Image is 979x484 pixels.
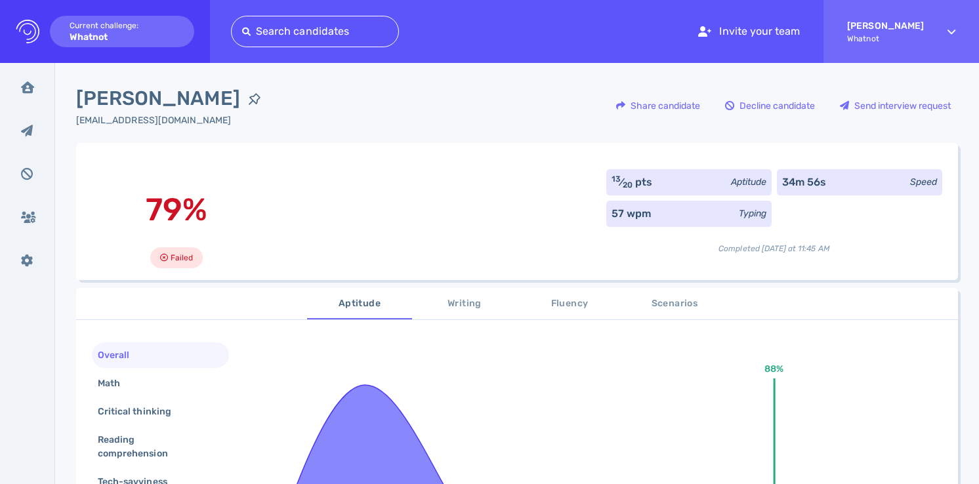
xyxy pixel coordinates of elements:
[612,206,651,222] div: 57 wpm
[910,175,937,189] div: Speed
[171,250,193,266] span: Failed
[782,174,826,190] div: 34m 56s
[95,374,136,393] div: Math
[525,296,614,312] span: Fluency
[847,34,924,43] span: Whatnot
[76,84,240,113] span: [PERSON_NAME]
[630,296,719,312] span: Scenarios
[420,296,509,312] span: Writing
[623,180,633,190] sub: 20
[95,430,215,463] div: Reading comprehension
[315,296,404,312] span: Aptitude
[609,90,707,121] button: Share candidate
[612,174,653,190] div: ⁄ pts
[833,90,958,121] button: Send interview request
[610,91,707,121] div: Share candidate
[739,207,766,220] div: Typing
[719,91,822,121] div: Decline candidate
[731,175,766,189] div: Aptitude
[95,346,145,365] div: Overall
[146,191,207,228] span: 79%
[833,91,957,121] div: Send interview request
[612,174,621,184] sup: 13
[764,363,783,374] text: 88%
[76,113,269,127] div: Click to copy the email address
[95,402,187,421] div: Critical thinking
[718,90,822,121] button: Decline candidate
[606,232,942,254] div: Completed [DATE] at 11:45 AM
[847,20,924,31] strong: [PERSON_NAME]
